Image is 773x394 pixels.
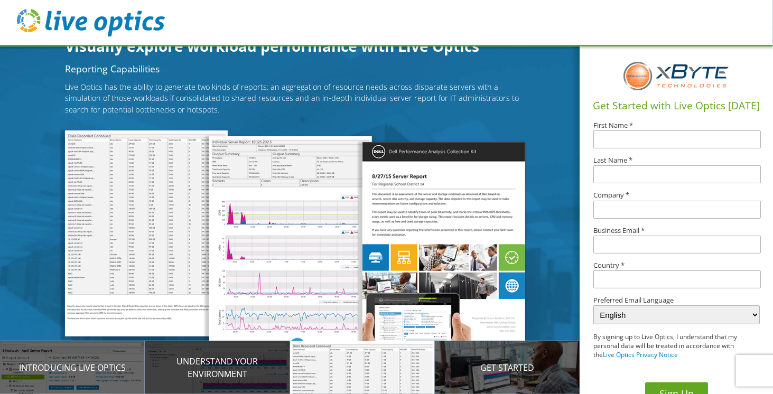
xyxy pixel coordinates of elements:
img: Rc2DP4AIIwgdQAAAABJRU5ErkJggg== [623,55,729,97]
label: Preferred Email Language [593,297,760,304]
img: ViewHeaderThree [362,142,525,352]
a: Live Optics Privacy Notice [603,350,678,359]
img: ViewHeaderThree [209,136,372,342]
label: Country * [593,262,760,269]
h2: Reporting Capabilities [65,64,530,74]
p: Live Optics has the ability to generate two kinds of reports: an aggregation of resource needs ac... [65,81,530,116]
img: live_optics_svg.svg [17,9,165,36]
label: First Name * [593,122,760,129]
h1: Get Started with Live Optics [DATE] [584,98,769,114]
label: Last Name * [593,157,760,164]
p: Get Started [435,361,580,374]
p: By signing up to Live Optics, I understand that my personal data will be treated in accordance wi... [593,333,743,359]
p: Understand your environment [145,355,290,380]
p: Reporting Capabilities [290,361,435,374]
label: Company * [593,192,760,199]
label: Business Email * [593,227,760,234]
img: ViewHeaderThree [65,130,228,336]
